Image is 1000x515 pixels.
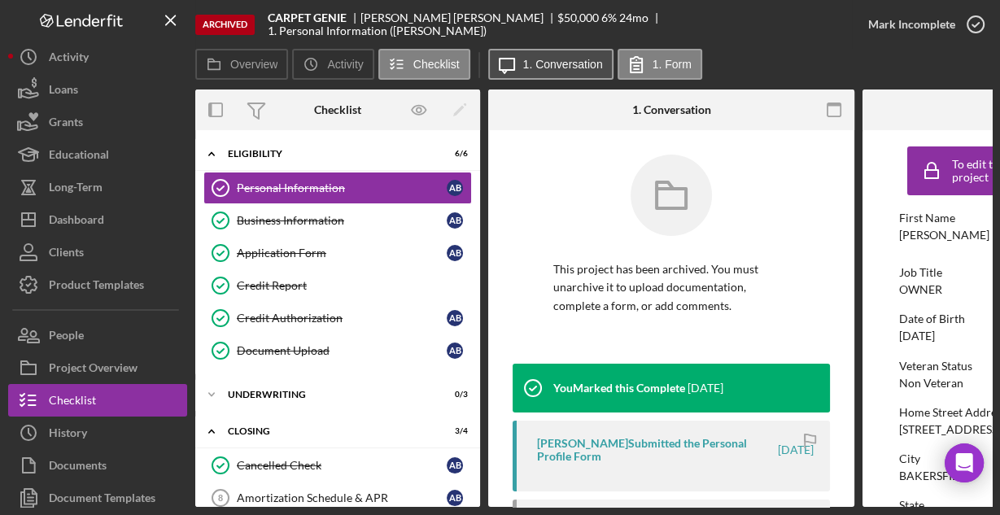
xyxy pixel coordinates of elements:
[653,58,692,71] label: 1. Form
[195,15,255,35] div: Archived
[237,247,447,260] div: Application Form
[237,279,471,292] div: Credit Report
[237,344,447,357] div: Document Upload
[899,469,973,482] div: BAKERSFIELD
[447,457,463,474] div: A B
[49,268,144,305] div: Product Templates
[447,212,463,229] div: A B
[8,106,187,138] button: Grants
[49,203,104,240] div: Dashboard
[49,449,107,486] div: Documents
[488,49,614,80] button: 1. Conversation
[447,245,463,261] div: A B
[899,212,991,225] div: First Name
[447,310,463,326] div: A B
[230,58,277,71] label: Overview
[537,437,775,463] div: [PERSON_NAME] Submitted the Personal Profile Form
[8,268,187,301] button: Product Templates
[314,103,361,116] div: Checklist
[237,181,447,194] div: Personal Information
[237,491,447,504] div: Amortization Schedule & APR
[8,41,187,73] button: Activity
[899,283,942,296] div: OWNER
[945,443,984,482] div: Open Intercom Messenger
[203,334,472,367] a: Document UploadAB
[49,417,87,453] div: History
[203,302,472,334] a: Credit AuthorizationAB
[618,49,702,80] button: 1. Form
[553,260,789,315] p: This project has been archived. You must unarchive it to upload documentation, complete a form, o...
[49,41,89,77] div: Activity
[203,449,472,482] a: Cancelled CheckAB
[49,319,84,356] div: People
[8,171,187,203] button: Long-Term
[268,24,487,37] div: 1. Personal Information ([PERSON_NAME])
[49,351,138,388] div: Project Overview
[49,236,84,273] div: Clients
[237,312,447,325] div: Credit Authorization
[228,149,427,159] div: Eligibility
[360,11,557,24] div: [PERSON_NAME] [PERSON_NAME]
[8,203,187,236] button: Dashboard
[447,490,463,506] div: A B
[195,49,288,80] button: Overview
[8,351,187,384] button: Project Overview
[8,384,187,417] button: Checklist
[327,58,363,71] label: Activity
[688,382,723,395] time: 2024-02-01 17:58
[447,180,463,196] div: A B
[49,171,103,207] div: Long-Term
[899,377,963,390] div: Non Veteran
[868,8,955,41] div: Mark Incomplete
[8,319,187,351] button: People
[49,384,96,421] div: Checklist
[619,11,648,24] div: 24 mo
[413,58,460,71] label: Checklist
[203,482,472,514] a: 8Amortization Schedule & APRAB
[439,426,468,436] div: 3 / 4
[557,11,599,24] div: $50,000
[8,236,187,268] button: Clients
[8,138,187,171] button: Educational
[439,149,468,159] div: 6 / 6
[228,390,427,399] div: Underwriting
[268,11,347,24] b: CARPET GENIE
[8,417,187,449] button: History
[49,138,109,175] div: Educational
[237,214,447,227] div: Business Information
[292,49,373,80] button: Activity
[49,73,78,110] div: Loans
[778,443,814,456] time: 2024-02-01 01:47
[203,204,472,237] a: Business InformationAB
[49,106,83,142] div: Grants
[899,229,989,242] div: [PERSON_NAME]
[237,459,447,472] div: Cancelled Check
[447,343,463,359] div: A B
[218,493,223,503] tspan: 8
[8,73,187,106] button: Loans
[523,58,603,71] label: 1. Conversation
[899,330,935,343] div: [DATE]
[378,49,470,80] button: Checklist
[8,482,187,514] button: Document Templates
[8,449,187,482] button: Documents
[553,382,685,395] div: You Marked this Complete
[203,172,472,204] a: Personal InformationAB
[203,269,472,302] a: Credit Report
[228,426,427,436] div: Closing
[601,11,617,24] div: 6 %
